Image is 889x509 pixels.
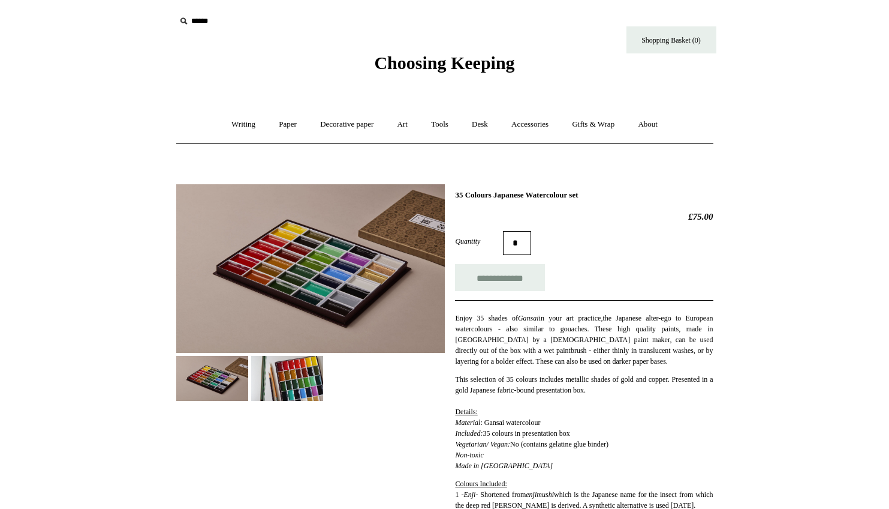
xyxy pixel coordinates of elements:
span: Colours Included: [455,480,507,488]
img: 35 Colours Japanese Watercolour set [176,356,248,401]
a: Paper [268,109,308,140]
p: Enjoy 35 shades of in your art practice the Japanese alter-ego to European watercolours - also si... [455,313,713,367]
i: Material [455,418,480,427]
em: Non-toxic [455,451,553,470]
a: Shopping Basket (0) [626,26,716,53]
em: Included: [455,429,483,438]
span: Choosing Keeping [374,53,514,73]
i: Enji [463,490,475,499]
a: Writing [221,109,266,140]
em: Vegetarian/ Vegan: [455,440,510,448]
a: Choosing Keeping [374,62,514,71]
a: About [627,109,668,140]
a: Gifts & Wrap [561,109,625,140]
label: Quantity [455,236,503,247]
em: Gansai [518,314,539,322]
a: Art [387,109,418,140]
h1: 35 Colours Japanese Watercolour set [455,190,713,200]
a: Tools [420,109,459,140]
h2: £75.00 [455,211,713,222]
em: , [601,314,602,322]
p: This selection of 35 colours includes metallic shades of gold and copper. Presented in a gold Jap... [455,374,713,471]
a: Decorative paper [309,109,384,140]
img: 35 Colours Japanese Watercolour set [176,184,445,353]
i: enjimushi [526,490,554,499]
span: Details: [455,408,477,416]
span: Made in [GEOGRAPHIC_DATA] [455,462,553,470]
a: Desk [461,109,499,140]
img: 35 Colours Japanese Watercolour set [251,356,323,401]
a: Accessories [501,109,559,140]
